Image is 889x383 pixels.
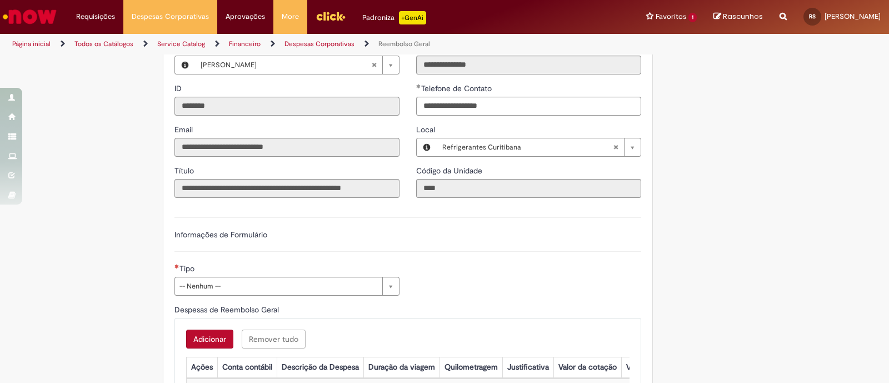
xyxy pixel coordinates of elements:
[621,357,680,377] th: Valor por Litro
[174,264,179,268] span: Necessários
[217,357,277,377] th: Conta contábil
[417,138,437,156] button: Local, Visualizar este registro Refrigerantes Curitibana
[1,6,58,28] img: ServiceNow
[174,125,195,135] span: Somente leitura - Email
[421,83,494,93] span: Telefone de Contato
[688,13,697,22] span: 1
[174,124,195,135] label: Somente leitura - Email
[416,179,641,198] input: Código da Unidade
[502,357,553,377] th: Justificativa
[175,56,195,74] button: Favorecido, Visualizar este registro Renata Carina Vieira Spetseris
[179,263,197,273] span: Tipo
[553,357,621,377] th: Valor da cotação
[174,83,184,94] label: Somente leitura - ID
[366,56,382,74] abbr: Limpar campo Favorecido
[416,56,641,74] input: Departamento
[174,97,399,116] input: ID
[439,357,502,377] th: Quilometragem
[174,230,267,240] label: Informações de Formulário
[825,12,881,21] span: [PERSON_NAME]
[442,138,613,156] span: Refrigerantes Curitibana
[174,305,281,315] span: Despesas de Reembolso Geral
[416,125,437,135] span: Local
[174,165,196,176] label: Somente leitura - Título
[174,83,184,93] span: Somente leitura - ID
[174,138,399,157] input: Email
[284,39,354,48] a: Despesas Corporativas
[416,84,421,88] span: Obrigatório Preenchido
[277,357,363,377] th: Descrição da Despesa
[226,11,265,22] span: Aprovações
[157,39,205,48] a: Service Catalog
[132,11,209,22] span: Despesas Corporativas
[201,56,371,74] span: [PERSON_NAME]
[809,13,816,20] span: RS
[416,166,485,176] span: Somente leitura - Código da Unidade
[713,12,763,22] a: Rascunhos
[416,165,485,176] label: Somente leitura - Código da Unidade
[74,39,133,48] a: Todos os Catálogos
[8,34,585,54] ul: Trilhas de página
[282,11,299,22] span: More
[195,56,399,74] a: [PERSON_NAME]Limpar campo Favorecido
[12,39,51,48] a: Página inicial
[179,277,377,295] span: -- Nenhum --
[399,11,426,24] p: +GenAi
[174,166,196,176] span: Somente leitura - Título
[174,179,399,198] input: Título
[656,11,686,22] span: Favoritos
[316,8,346,24] img: click_logo_yellow_360x200.png
[363,357,439,377] th: Duração da viagem
[437,138,641,156] a: Refrigerantes CuritibanaLimpar campo Local
[416,97,641,116] input: Telefone de Contato
[229,39,261,48] a: Financeiro
[186,330,233,349] button: Add a row for Despesas de Reembolso Geral
[186,357,217,377] th: Ações
[362,11,426,24] div: Padroniza
[76,11,115,22] span: Requisições
[607,138,624,156] abbr: Limpar campo Local
[723,11,763,22] span: Rascunhos
[378,39,430,48] a: Reembolso Geral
